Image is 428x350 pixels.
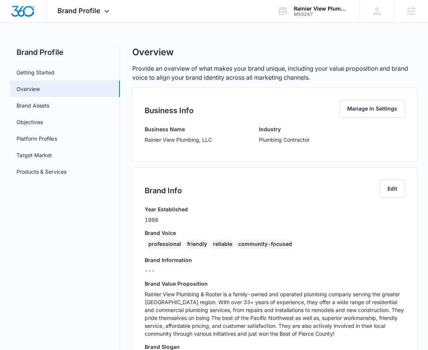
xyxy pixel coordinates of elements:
[17,68,54,76] a: Getting Started
[17,85,40,93] a: Overview
[11,47,120,58] h2: Brand Profile
[144,136,212,144] p: Rainier View Plumbing, LLC
[380,180,405,198] button: Edit
[259,125,309,133] h3: Industry
[339,100,405,118] button: Manage in Settings
[57,7,100,15] span: Brand Profile
[144,290,405,338] p: Rainier View Plumbing & Rooter is a family-owned and operated plumbing company serving the greate...
[144,267,405,274] p: ---
[17,151,52,159] a: Target Market
[259,136,309,144] p: Plumbing Contractor
[17,168,66,176] a: Products & Services
[294,6,349,12] div: account name
[146,239,183,248] div: professional
[144,205,188,213] h3: Year Established
[144,229,405,237] h3: Brand Voice
[294,12,349,17] div: account id
[144,216,188,224] p: 1998
[17,135,57,142] a: Platform Profiles
[132,64,417,82] p: Provide an overview of what makes your brand unique, including your value proposition and brand v...
[144,105,193,116] h2: Business Info
[17,118,43,126] a: Objectives
[185,239,209,248] div: friendly
[144,125,212,133] h3: Business Name
[144,256,405,264] h3: Brand Information
[17,102,49,109] a: Brand Assets
[144,280,405,288] h3: Brand Value Proposition
[132,47,173,58] h1: Overview
[210,239,234,248] div: reliable
[144,185,181,196] h2: Brand Info
[236,239,294,248] div: community-focused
